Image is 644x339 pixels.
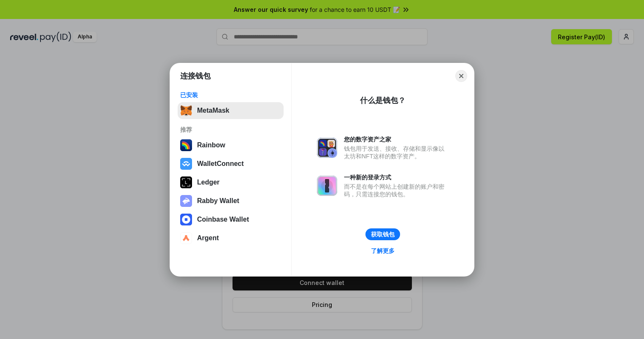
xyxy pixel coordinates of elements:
button: Rabby Wallet [178,193,284,209]
div: 了解更多 [371,247,395,255]
div: 推荐 [180,126,281,133]
div: 一种新的登录方式 [344,174,449,181]
img: svg+xml,%3Csvg%20xmlns%3D%22http%3A%2F%2Fwww.w3.org%2F2000%2Fsvg%22%20fill%3D%22none%22%20viewBox... [180,195,192,207]
a: 了解更多 [366,245,400,256]
button: MetaMask [178,102,284,119]
div: Ledger [197,179,219,186]
div: WalletConnect [197,160,244,168]
button: Rainbow [178,137,284,154]
img: svg+xml,%3Csvg%20xmlns%3D%22http%3A%2F%2Fwww.w3.org%2F2000%2Fsvg%22%20width%3D%2228%22%20height%3... [180,176,192,188]
div: 钱包用于发送、接收、存储和显示像以太坊和NFT这样的数字资产。 [344,145,449,160]
button: Close [455,70,467,82]
div: Rainbow [197,141,225,149]
div: Rabby Wallet [197,197,239,205]
button: WalletConnect [178,155,284,172]
button: Coinbase Wallet [178,211,284,228]
div: 已安装 [180,91,281,99]
img: svg+xml,%3Csvg%20fill%3D%22none%22%20height%3D%2233%22%20viewBox%3D%220%200%2035%2033%22%20width%... [180,105,192,117]
div: 什么是钱包？ [360,95,406,106]
div: 您的数字资产之家 [344,136,449,143]
button: Ledger [178,174,284,191]
div: 获取钱包 [371,231,395,238]
img: svg+xml,%3Csvg%20xmlns%3D%22http%3A%2F%2Fwww.w3.org%2F2000%2Fsvg%22%20fill%3D%22none%22%20viewBox... [317,138,337,158]
div: MetaMask [197,107,229,114]
div: 而不是在每个网站上创建新的账户和密码，只需连接您的钱包。 [344,183,449,198]
div: Argent [197,234,219,242]
h1: 连接钱包 [180,71,211,81]
button: Argent [178,230,284,247]
button: 获取钱包 [365,228,400,240]
img: svg+xml,%3Csvg%20width%3D%22120%22%20height%3D%22120%22%20viewBox%3D%220%200%20120%20120%22%20fil... [180,139,192,151]
img: svg+xml,%3Csvg%20width%3D%2228%22%20height%3D%2228%22%20viewBox%3D%220%200%2028%2028%22%20fill%3D... [180,158,192,170]
img: svg+xml,%3Csvg%20width%3D%2228%22%20height%3D%2228%22%20viewBox%3D%220%200%2028%2028%22%20fill%3D... [180,232,192,244]
img: svg+xml,%3Csvg%20xmlns%3D%22http%3A%2F%2Fwww.w3.org%2F2000%2Fsvg%22%20fill%3D%22none%22%20viewBox... [317,176,337,196]
img: svg+xml,%3Csvg%20width%3D%2228%22%20height%3D%2228%22%20viewBox%3D%220%200%2028%2028%22%20fill%3D... [180,214,192,225]
div: Coinbase Wallet [197,216,249,223]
